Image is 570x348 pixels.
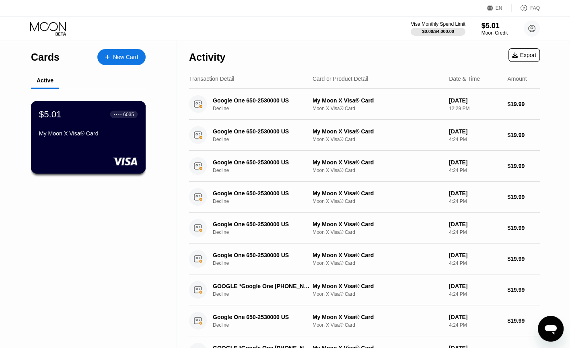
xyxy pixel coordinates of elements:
div: 4:24 PM [449,199,501,204]
div: Moon X Visa® Card [313,291,442,297]
div: Google One 650-2530000 US [213,159,311,166]
div: Visa Monthly Spend Limit [411,21,465,27]
div: Google One 650-2530000 USDeclineMy Moon X Visa® CardMoon X Visa® Card[DATE]4:24 PM$19.99 [189,305,540,336]
div: $5.01 [39,109,62,119]
div: Decline [213,229,318,235]
div: Visa Monthly Spend Limit$0.00/$4,000.00 [411,21,465,36]
div: Google One 650-2530000 USDeclineMy Moon X Visa® CardMoon X Visa® Card[DATE]4:24 PM$19.99 [189,213,540,244]
div: Google One 650-2530000 US [213,252,311,258]
div: FAQ [530,5,540,11]
div: 4:24 PM [449,260,501,266]
div: $5.01● ● ● ●6035My Moon X Visa® Card [31,101,145,173]
div: [DATE] [449,314,501,320]
div: My Moon X Visa® Card [313,283,442,289]
div: Google One 650-2530000 USDeclineMy Moon X Visa® CardMoon X Visa® Card[DATE]4:24 PM$19.99 [189,120,540,151]
div: Decline [213,199,318,204]
div: Moon X Visa® Card [313,137,442,142]
div: Google One 650-2530000 USDeclineMy Moon X Visa® CardMoon X Visa® Card[DATE]4:24 PM$19.99 [189,244,540,274]
div: Moon Credit [482,30,508,36]
div: Moon X Visa® Card [313,322,442,328]
div: EN [487,4,512,12]
div: $19.99 [507,101,540,107]
div: $5.01 [482,22,508,30]
div: My Moon X Visa® Card [313,314,442,320]
div: Google One 650-2530000 US [213,190,311,197]
div: Decline [213,137,318,142]
div: Date & Time [449,76,480,82]
div: Card or Product Detail [313,76,368,82]
div: Google One 650-2530000 US [213,314,311,320]
div: 4:24 PM [449,168,501,173]
div: 12:29 PM [449,106,501,111]
iframe: Кнопка запуска окна обмена сообщениями [538,316,564,342]
div: Google One 650-2530000 USDeclineMy Moon X Visa® CardMoon X Visa® Card[DATE]12:29 PM$19.99 [189,89,540,120]
div: My Moon X Visa® Card [313,190,442,197]
div: ● ● ● ● [114,113,122,115]
div: Google One 650-2530000 US [213,97,311,104]
div: Decline [213,106,318,111]
div: My Moon X Visa® Card [313,221,442,227]
div: Export [512,52,536,58]
div: Decline [213,260,318,266]
div: GOOGLE *Google One [PHONE_NUMBER] US [213,283,311,289]
div: [DATE] [449,128,501,135]
div: [DATE] [449,190,501,197]
div: Moon X Visa® Card [313,260,442,266]
div: My Moon X Visa® Card [39,130,138,137]
div: Moon X Visa® Card [313,229,442,235]
div: $19.99 [507,225,540,231]
div: Cards [31,51,60,63]
div: My Moon X Visa® Card [313,159,442,166]
div: My Moon X Visa® Card [313,128,442,135]
div: Decline [213,322,318,328]
div: FAQ [512,4,540,12]
div: Google One 650-2530000 US [213,221,311,227]
div: [DATE] [449,252,501,258]
div: New Card [113,54,138,61]
div: Export [508,48,540,62]
div: 4:24 PM [449,291,501,297]
div: $19.99 [507,256,540,262]
div: Google One 650-2530000 USDeclineMy Moon X Visa® CardMoon X Visa® Card[DATE]4:24 PM$19.99 [189,151,540,182]
div: Active [37,77,54,84]
div: My Moon X Visa® Card [313,252,442,258]
div: $19.99 [507,317,540,324]
div: Transaction Detail [189,76,234,82]
div: $5.01Moon Credit [482,22,508,36]
div: Moon X Visa® Card [313,106,442,111]
div: 4:24 PM [449,137,501,142]
div: 4:24 PM [449,229,501,235]
div: Moon X Visa® Card [313,199,442,204]
div: Google One 650-2530000 US [213,128,311,135]
div: Decline [213,291,318,297]
div: $0.00 / $4,000.00 [422,29,454,34]
div: Amount [507,76,527,82]
div: 6035 [123,111,134,117]
div: [DATE] [449,159,501,166]
div: $19.99 [507,163,540,169]
div: [DATE] [449,283,501,289]
div: GOOGLE *Google One [PHONE_NUMBER] USDeclineMy Moon X Visa® CardMoon X Visa® Card[DATE]4:24 PM$19.99 [189,274,540,305]
div: My Moon X Visa® Card [313,97,442,104]
div: [DATE] [449,221,501,227]
div: EN [496,5,502,11]
div: $19.99 [507,287,540,293]
div: Activity [189,51,225,63]
div: $19.99 [507,194,540,200]
div: 4:24 PM [449,322,501,328]
div: Google One 650-2530000 USDeclineMy Moon X Visa® CardMoon X Visa® Card[DATE]4:24 PM$19.99 [189,182,540,213]
div: New Card [97,49,146,65]
div: Decline [213,168,318,173]
div: $19.99 [507,132,540,138]
div: Moon X Visa® Card [313,168,442,173]
div: [DATE] [449,97,501,104]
